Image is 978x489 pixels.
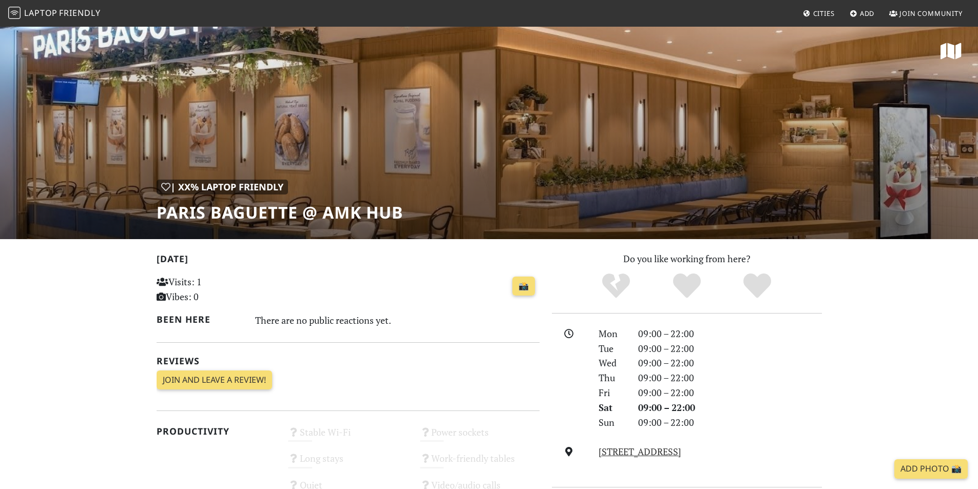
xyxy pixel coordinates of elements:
[599,445,681,458] a: [STREET_ADDRESS]
[414,450,546,476] div: Work-friendly tables
[632,326,828,341] div: 09:00 – 22:00
[592,385,631,400] div: Fri
[632,415,828,430] div: 09:00 – 22:00
[813,9,835,18] span: Cities
[157,314,243,325] h2: Been here
[846,4,879,23] a: Add
[592,341,631,356] div: Tue
[157,203,403,222] h1: Paris Baguette @ AMK Hub
[885,4,967,23] a: Join Community
[592,400,631,415] div: Sat
[581,272,651,300] div: No
[157,356,540,366] h2: Reviews
[157,253,540,268] h2: [DATE]
[552,251,822,266] p: Do you like working from here?
[799,4,839,23] a: Cities
[157,426,276,437] h2: Productivity
[24,7,57,18] span: Laptop
[512,277,535,296] a: 📸
[632,370,828,385] div: 09:00 – 22:00
[894,459,968,479] a: Add Photo 📸
[8,5,101,23] a: LaptopFriendly LaptopFriendly
[592,370,631,385] div: Thu
[899,9,963,18] span: Join Community
[157,275,276,304] p: Visits: 1 Vibes: 0
[592,356,631,370] div: Wed
[59,7,100,18] span: Friendly
[157,370,272,390] a: Join and leave a review!
[860,9,875,18] span: Add
[592,326,631,341] div: Mon
[651,272,722,300] div: Yes
[255,312,540,328] div: There are no public reactions yet.
[414,424,546,450] div: Power sockets
[282,450,414,476] div: Long stays
[592,415,631,430] div: Sun
[632,341,828,356] div: 09:00 – 22:00
[632,400,828,415] div: 09:00 – 22:00
[722,272,793,300] div: Definitely!
[157,180,288,194] div: | XX% Laptop Friendly
[282,424,414,450] div: Stable Wi-Fi
[632,385,828,400] div: 09:00 – 22:00
[8,7,21,19] img: LaptopFriendly
[632,356,828,370] div: 09:00 – 22:00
